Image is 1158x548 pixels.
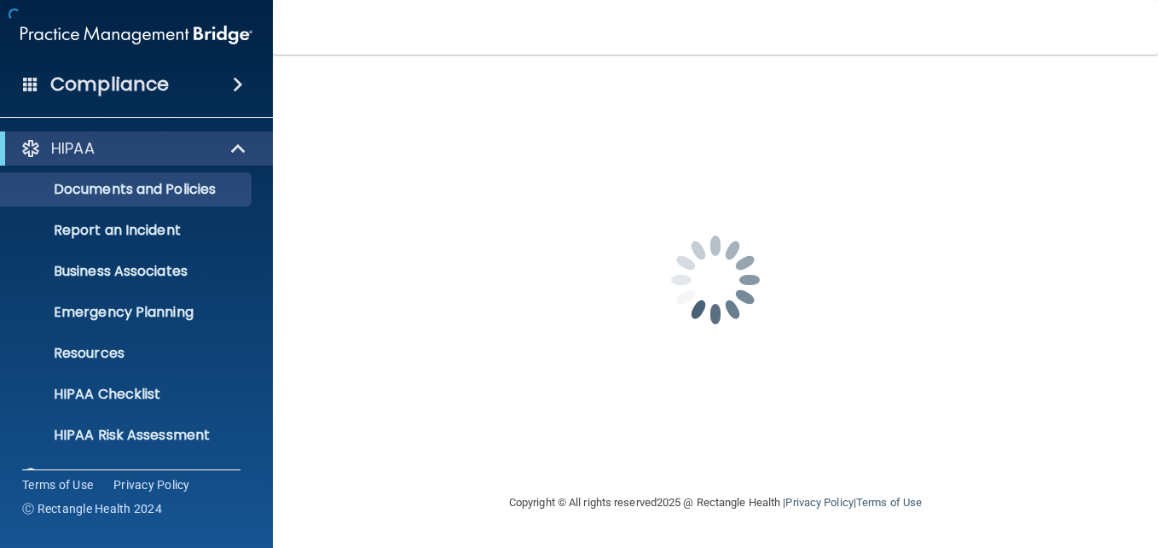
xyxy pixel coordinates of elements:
a: Privacy Policy [785,496,853,509]
a: Terms of Use [22,476,93,493]
a: Terms of Use [856,496,922,509]
span: Ⓒ Rectangle Health 2024 [22,500,162,517]
p: HIPAA Risk Assessment [11,427,244,444]
p: HIPAA [51,138,95,159]
a: OSHA [20,466,248,487]
img: spinner.e123f6fc.gif [630,195,801,365]
p: OSHA [51,466,94,487]
div: Copyright © All rights reserved 2025 @ Rectangle Health | | [404,475,1027,530]
img: PMB logo [20,18,252,52]
a: HIPAA [20,138,247,159]
a: Privacy Policy [113,476,190,493]
p: Report an Incident [11,222,244,239]
p: HIPAA Checklist [11,386,244,403]
h4: Compliance [50,73,169,96]
p: Resources [11,345,244,362]
p: Documents and Policies [11,181,244,198]
p: Business Associates [11,263,244,280]
p: Emergency Planning [11,304,244,321]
